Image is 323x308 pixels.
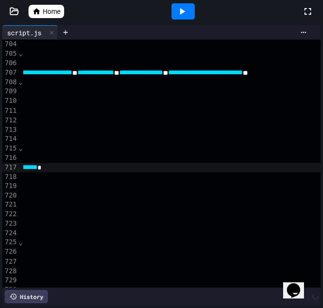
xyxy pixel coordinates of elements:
[2,59,18,68] div: 706
[2,116,18,125] div: 712
[2,181,18,191] div: 719
[18,238,23,246] span: Fold line
[18,144,23,152] span: Fold line
[2,125,18,135] div: 713
[43,7,60,16] span: Home
[2,96,18,106] div: 710
[5,290,48,303] div: History
[2,238,18,247] div: 725
[2,172,18,182] div: 718
[28,5,64,18] a: Home
[18,78,23,86] span: Fold line
[2,78,18,87] div: 708
[2,163,18,172] div: 717
[2,229,18,238] div: 724
[2,68,18,78] div: 707
[2,247,18,257] div: 726
[2,209,18,219] div: 722
[2,25,58,40] div: script.js
[283,270,313,298] iframe: chat widget
[2,257,18,267] div: 727
[2,49,18,59] div: 705
[2,144,18,153] div: 715
[2,219,18,229] div: 723
[2,200,18,209] div: 721
[2,191,18,200] div: 720
[2,285,18,295] div: 730
[2,276,18,285] div: 729
[2,40,18,49] div: 704
[18,50,23,57] span: Fold line
[2,267,18,276] div: 728
[2,153,18,163] div: 716
[2,87,18,96] div: 709
[2,28,46,38] div: script.js
[2,106,18,116] div: 711
[2,134,18,144] div: 714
